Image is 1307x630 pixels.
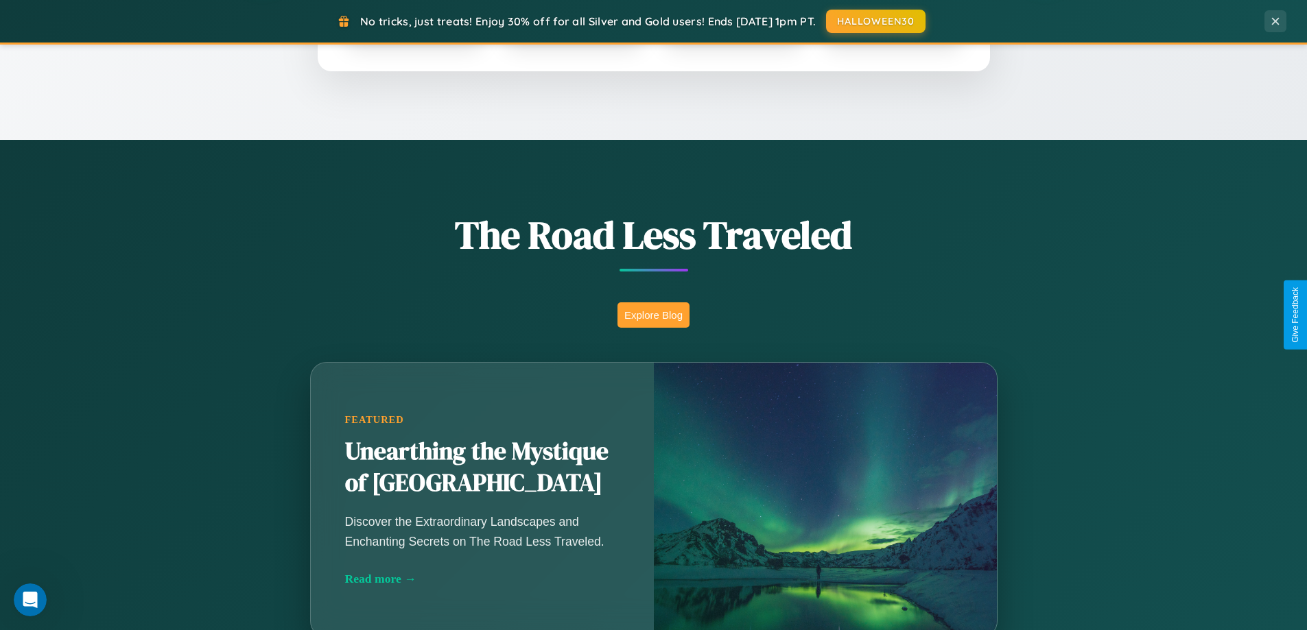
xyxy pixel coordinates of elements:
div: Read more → [345,572,620,586]
p: Discover the Extraordinary Landscapes and Enchanting Secrets on The Road Less Traveled. [345,512,620,550]
div: Featured [345,414,620,426]
div: Give Feedback [1291,287,1300,343]
span: No tricks, just treats! Enjoy 30% off for all Silver and Gold users! Ends [DATE] 1pm PT. [360,14,816,28]
button: Explore Blog [617,302,690,328]
iframe: Intercom live chat [14,583,47,616]
h2: Unearthing the Mystique of [GEOGRAPHIC_DATA] [345,436,620,499]
h1: The Road Less Traveled [242,208,1065,261]
button: HALLOWEEN30 [826,10,926,33]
